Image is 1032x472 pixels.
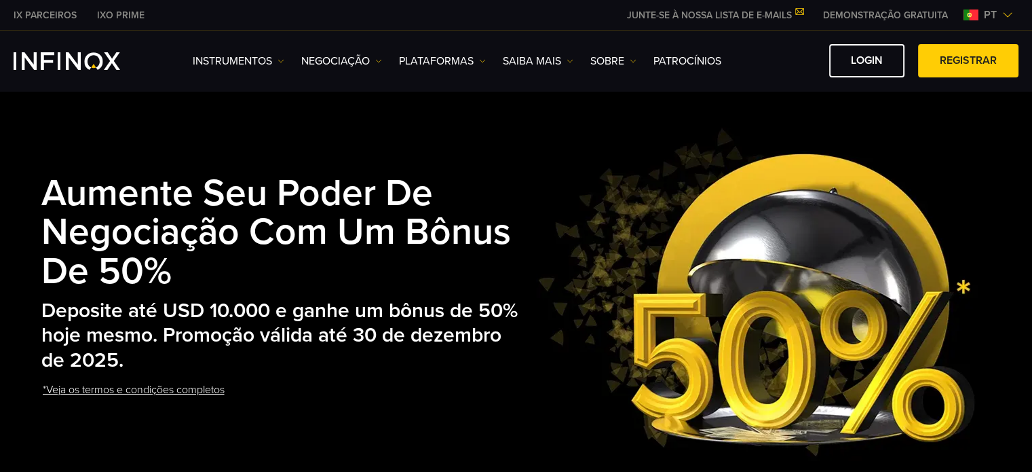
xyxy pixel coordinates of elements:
[918,44,1018,77] a: Registrar
[617,10,813,21] a: JUNTE-SE À NOSSA LISTA DE E-MAILS
[41,374,226,407] a: *Veja os termos e condições completos
[813,8,958,22] a: INFINOX MENU
[829,44,904,77] a: Login
[3,8,87,22] a: INFINOX
[590,53,636,69] a: SOBRE
[399,53,486,69] a: PLATAFORMAS
[41,299,524,374] h2: Deposite até USD 10.000 e ganhe um bônus de 50% hoje mesmo. Promoção válida até 30 de dezembro de...
[41,171,511,295] strong: Aumente seu poder de negociação com um bônus de 50%
[978,7,1002,23] span: pt
[193,53,284,69] a: Instrumentos
[87,8,155,22] a: INFINOX
[301,53,382,69] a: NEGOCIAÇÃO
[653,53,721,69] a: Patrocínios
[14,52,152,70] a: INFINOX Logo
[503,53,573,69] a: Saiba mais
